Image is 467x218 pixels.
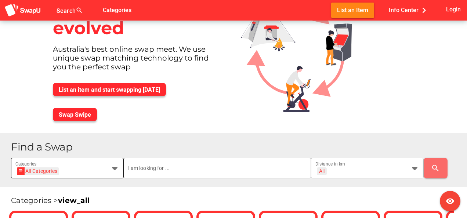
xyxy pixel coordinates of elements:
a: view_all [58,196,90,205]
span: List an Item [337,5,368,15]
i: chevron_right [419,5,430,16]
div: All Categories [19,167,57,175]
span: Categories [103,4,131,16]
span: Info Center [389,4,430,16]
span: Login [446,4,461,14]
input: I am looking for ... [128,158,307,178]
i: search [431,164,440,172]
button: Swap Swipe [53,108,97,121]
img: aSD8y5uGLpzPJLYTcYcjNu3laj1c05W5KWf0Ds+Za8uybjssssuu+yyyy677LKX2n+PWMSDJ9a87AAAAABJRU5ErkJggg== [4,4,41,17]
button: List an Item [331,3,374,18]
button: Login [445,3,463,16]
a: Categories [97,6,137,13]
button: List an item and start swapping [DATE] [53,83,166,96]
span: List an item and start swapping [DATE] [59,86,160,93]
i: visibility [446,197,455,206]
button: Categories [97,3,137,18]
h1: Find a Swap [11,142,461,152]
span: Categories > [11,196,90,205]
i: false [92,6,101,15]
div: Australia's best online swap meet. We use unique swap matching technology to find you the perfect... [47,45,229,77]
div: All [319,168,325,174]
button: Info Center [383,3,435,18]
span: Swap Swipe [59,111,91,118]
